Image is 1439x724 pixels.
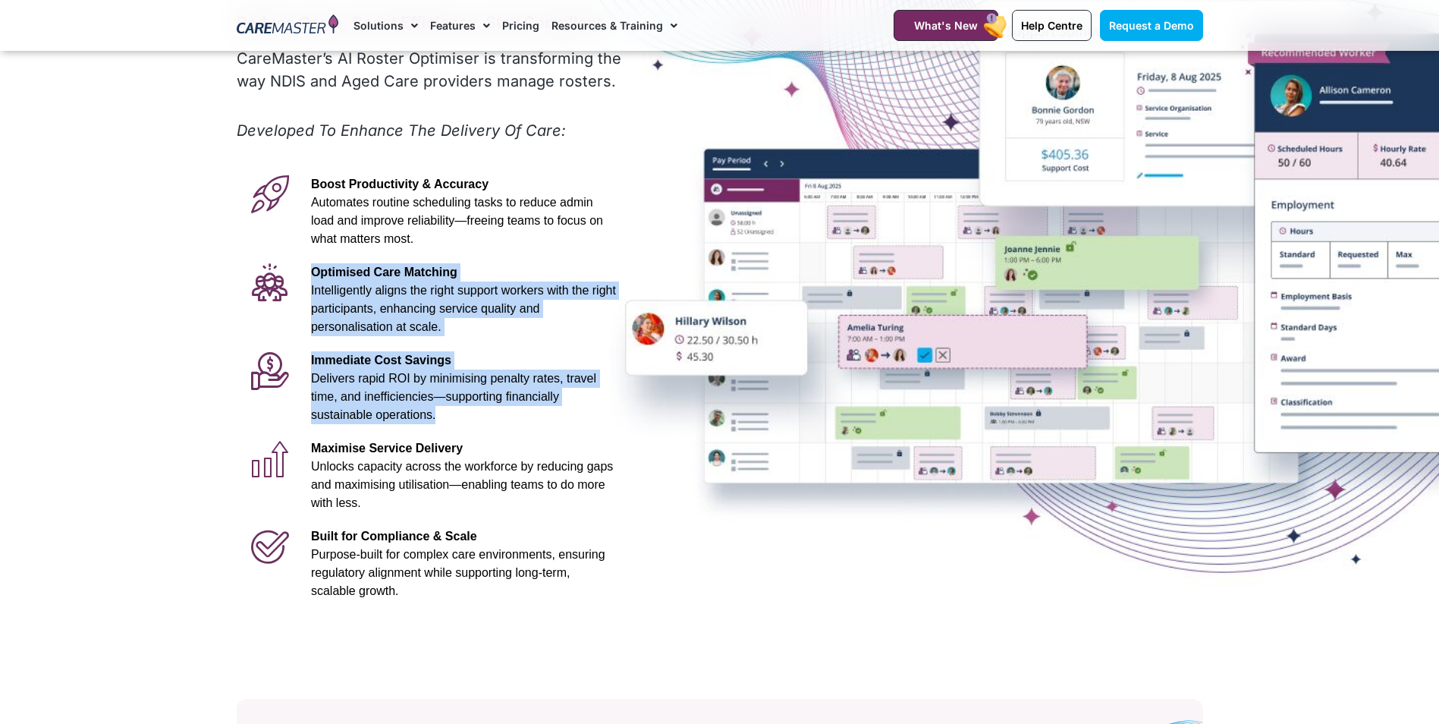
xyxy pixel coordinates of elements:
[1100,10,1203,41] a: Request a Demo
[1012,10,1092,41] a: Help Centre
[1021,19,1082,32] span: Help Centre
[237,14,339,37] img: CareMaster Logo
[237,121,566,140] em: Developed To Enhance The Delivery Of Care:
[311,196,603,245] span: Automates routine scheduling tasks to reduce admin load and improve reliability—freeing teams to ...
[311,178,489,190] span: Boost Productivity & Accuracy
[311,372,596,421] span: Delivers rapid ROI by minimising penalty rates, travel time, and inefficiencies—supporting financ...
[311,266,457,279] span: Optimised Care Matching
[311,460,613,509] span: Unlocks capacity across the workforce by reducing gaps and maximising utilisation—enabling teams ...
[1109,19,1194,32] span: Request a Demo
[311,284,616,333] span: Intelligently aligns the right support workers with the right participants, enhancing service qua...
[311,442,463,455] span: Maximise Service Delivery
[311,354,451,367] span: Immediate Cost Savings
[914,19,978,32] span: What's New
[311,548,605,597] span: Purpose-built for complex care environments, ensuring regulatory alignment while supporting long-...
[894,10,998,41] a: What's New
[311,530,477,543] span: Built for Compliance & Scale
[237,47,624,93] p: CareMaster’s AI Roster Optimiser is transforming the way NDIS and Aged Care providers manage rost...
